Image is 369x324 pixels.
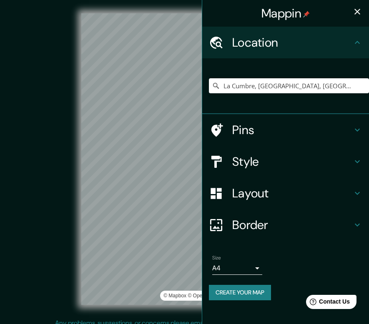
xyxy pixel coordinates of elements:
[212,254,221,262] label: Size
[209,285,271,300] button: Create your map
[232,186,352,201] h4: Layout
[209,78,369,93] input: Pick your city or area
[202,177,369,209] div: Layout
[188,293,228,299] a: OpenStreetMap
[163,293,186,299] a: Mapbox
[202,27,369,58] div: Location
[81,13,288,305] canvas: Map
[202,146,369,177] div: Style
[232,122,352,137] h4: Pins
[261,6,310,21] h4: Mappin
[232,217,352,232] h4: Border
[303,11,310,17] img: pin-icon.png
[212,262,262,275] div: A4
[202,114,369,146] div: Pins
[232,35,352,50] h4: Location
[202,209,369,241] div: Border
[295,292,360,315] iframe: Help widget launcher
[232,154,352,169] h4: Style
